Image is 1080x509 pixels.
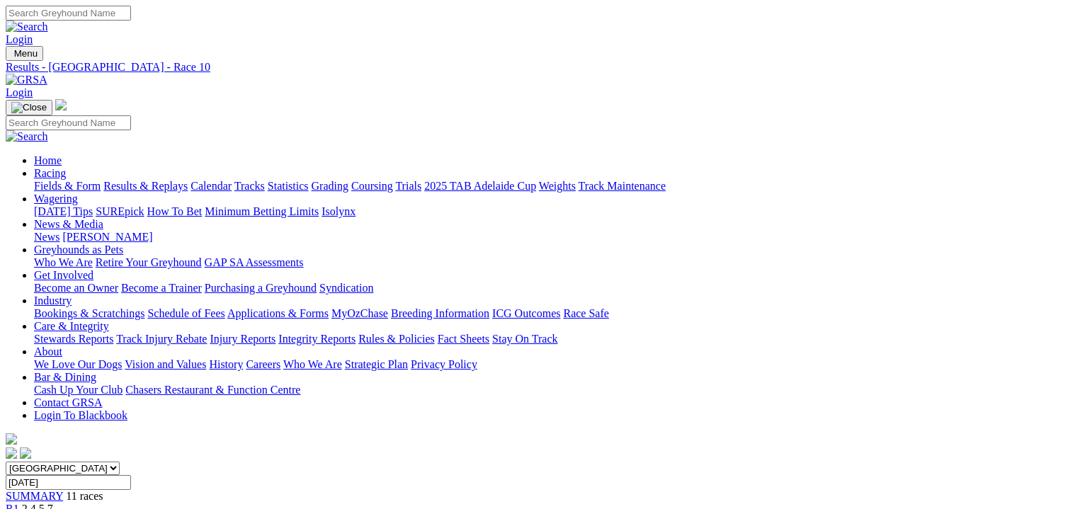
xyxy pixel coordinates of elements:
a: Care & Integrity [34,320,109,332]
a: Privacy Policy [411,358,477,370]
a: [DATE] Tips [34,205,93,217]
a: SUREpick [96,205,144,217]
a: Schedule of Fees [147,307,224,319]
a: Login To Blackbook [34,409,127,421]
a: Results - [GEOGRAPHIC_DATA] - Race 10 [6,61,1074,74]
a: Race Safe [563,307,608,319]
a: Coursing [351,180,393,192]
a: Become an Owner [34,282,118,294]
a: Racing [34,167,66,179]
a: ICG Outcomes [492,307,560,319]
a: Bar & Dining [34,371,96,383]
a: Integrity Reports [278,333,356,345]
a: Fields & Form [34,180,101,192]
button: Toggle navigation [6,46,43,61]
div: News & Media [34,231,1074,244]
a: Statistics [268,180,309,192]
a: Vision and Values [125,358,206,370]
a: Greyhounds as Pets [34,244,123,256]
img: logo-grsa-white.png [55,99,67,110]
button: Toggle navigation [6,100,52,115]
a: GAP SA Assessments [205,256,304,268]
div: Racing [34,180,1074,193]
a: Applications & Forms [227,307,329,319]
a: Industry [34,294,72,307]
a: Trials [395,180,421,192]
div: Greyhounds as Pets [34,256,1074,269]
a: Fact Sheets [438,333,489,345]
img: twitter.svg [20,447,31,459]
a: [PERSON_NAME] [62,231,152,243]
a: Track Maintenance [579,180,666,192]
a: Cash Up Your Club [34,384,123,396]
div: Get Involved [34,282,1074,294]
a: SUMMARY [6,490,63,502]
span: 11 races [66,490,103,502]
a: Contact GRSA [34,396,102,408]
a: Login [6,86,33,98]
img: facebook.svg [6,447,17,459]
a: Stewards Reports [34,333,113,345]
a: News & Media [34,218,103,230]
div: Wagering [34,205,1074,218]
a: Home [34,154,62,166]
div: Care & Integrity [34,333,1074,345]
a: Get Involved [34,269,93,281]
a: Grading [312,180,348,192]
a: News [34,231,59,243]
a: Breeding Information [391,307,489,319]
a: Wagering [34,193,78,205]
a: Tracks [234,180,265,192]
a: Become a Trainer [121,282,202,294]
input: Search [6,115,131,130]
a: Retire Your Greyhound [96,256,202,268]
a: How To Bet [147,205,203,217]
a: About [34,345,62,358]
a: Rules & Policies [358,333,435,345]
input: Search [6,6,131,21]
img: GRSA [6,74,47,86]
a: Purchasing a Greyhound [205,282,317,294]
a: Strategic Plan [345,358,408,370]
a: History [209,358,243,370]
a: Injury Reports [210,333,275,345]
a: Login [6,33,33,45]
img: Search [6,130,48,143]
a: Minimum Betting Limits [205,205,319,217]
a: MyOzChase [331,307,388,319]
a: 2025 TAB Adelaide Cup [424,180,536,192]
img: Search [6,21,48,33]
img: logo-grsa-white.png [6,433,17,445]
a: Who We Are [34,256,93,268]
a: Chasers Restaurant & Function Centre [125,384,300,396]
span: Menu [14,48,38,59]
a: Weights [539,180,576,192]
div: Bar & Dining [34,384,1074,396]
a: Results & Replays [103,180,188,192]
a: Calendar [191,180,232,192]
a: Who We Are [283,358,342,370]
img: Close [11,102,47,113]
input: Select date [6,475,131,490]
a: Isolynx [322,205,356,217]
a: Syndication [319,282,373,294]
a: Careers [246,358,280,370]
a: Track Injury Rebate [116,333,207,345]
a: Stay On Track [492,333,557,345]
div: About [34,358,1074,371]
a: Bookings & Scratchings [34,307,144,319]
a: We Love Our Dogs [34,358,122,370]
div: Industry [34,307,1074,320]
